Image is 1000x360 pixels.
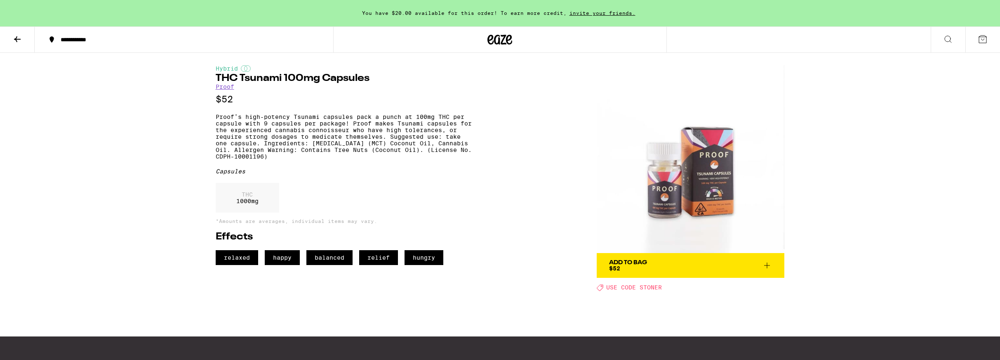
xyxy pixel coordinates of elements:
[216,114,472,160] p: Proof’s high-potency Tsunami capsules pack a punch at 100mg THC per capsule with 9 capsules per p...
[216,218,472,224] p: *Amounts are averages, individual items may vary.
[362,10,567,16] span: You have $20.00 available for this order! To earn more credit,
[241,65,251,72] img: hybridColor.svg
[216,183,279,213] div: 1000 mg
[609,260,647,265] div: Add To Bag
[359,250,398,265] span: relief
[216,232,472,242] h2: Effects
[216,65,472,72] div: Hybrid
[606,284,662,291] span: USE CODE STONER
[567,10,638,16] span: invite your friends.
[609,265,620,272] span: $52
[216,250,258,265] span: relaxed
[216,94,472,104] p: $52
[597,253,784,278] button: Add To Bag$52
[216,83,234,90] a: Proof
[597,65,784,253] img: Proof - THC Tsunami 100mg Capsules
[405,250,443,265] span: hungry
[216,168,472,175] div: Capsules
[265,250,300,265] span: happy
[306,250,353,265] span: balanced
[216,73,472,83] h1: THC Tsunami 100mg Capsules
[236,191,259,198] p: THC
